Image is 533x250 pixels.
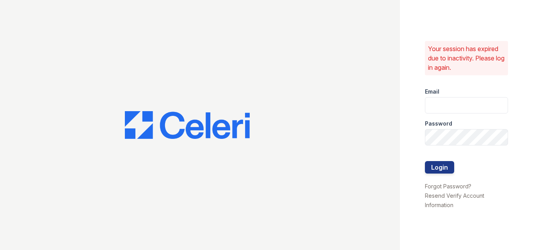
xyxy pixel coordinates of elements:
button: Login [425,161,454,174]
img: CE_Logo_Blue-a8612792a0a2168367f1c8372b55b34899dd931a85d93a1a3d3e32e68fde9ad4.png [125,111,250,139]
p: Your session has expired due to inactivity. Please log in again. [428,44,505,72]
a: Forgot Password? [425,183,471,190]
a: Resend Verify Account Information [425,192,484,208]
label: Password [425,120,452,128]
label: Email [425,88,439,96]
